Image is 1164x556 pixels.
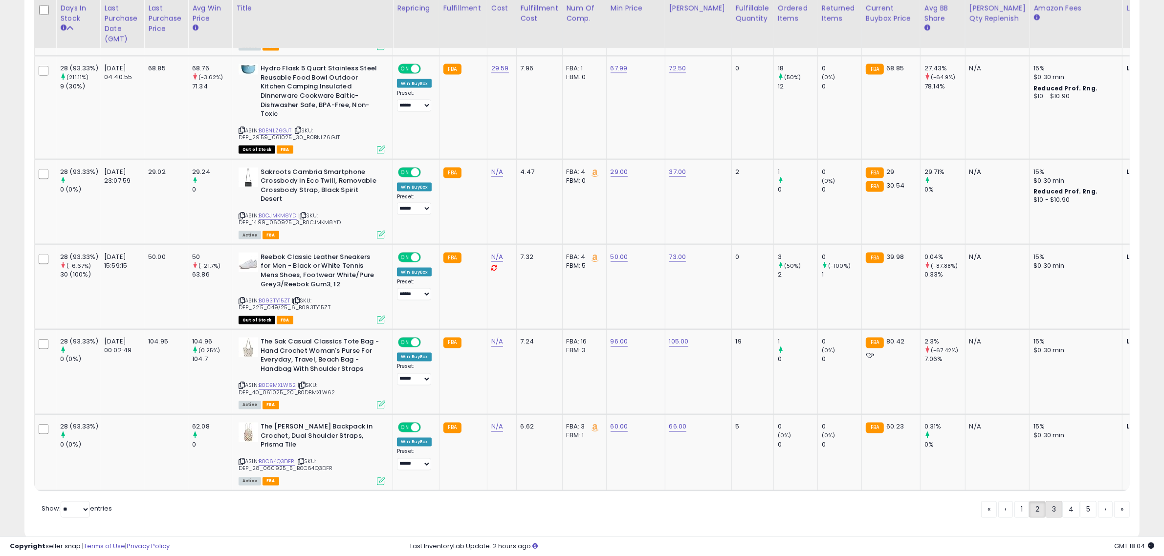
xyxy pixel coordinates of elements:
[239,338,385,408] div: ASIN:
[419,168,435,176] span: OFF
[778,168,817,176] div: 1
[397,268,432,277] div: Win BuyBox
[1033,261,1115,270] div: $0.30 min
[10,541,45,551] strong: Copyright
[1033,187,1098,195] b: Reduced Prof. Rng.
[192,185,232,194] div: 0
[924,185,965,194] div: 0%
[239,401,261,409] span: All listings currently available for purchase on Amazon
[239,338,258,357] img: 41k-5D-YmkL._SL40_.jpg
[239,382,335,396] span: | SKU: DEP_40_061025_20_B0DBMXLW62
[60,24,66,33] small: Days In Stock.
[491,422,503,432] a: N/A
[192,355,232,364] div: 104.7
[778,423,817,431] div: 0
[924,64,965,73] div: 27.43%
[969,168,1022,176] div: N/A
[491,64,509,73] a: 29.59
[822,338,861,346] div: 0
[261,64,379,121] b: Hydro Flask 5 Quart Stainless Steel Reusable Food Bowl Outdoor Kitchen Camping Insulated Dinnerwa...
[399,253,411,261] span: ON
[259,382,296,390] a: B0DBMXLW62
[10,542,170,551] div: seller snap | |
[822,177,835,185] small: (0%)
[419,424,435,432] span: OFF
[84,541,125,551] a: Terms of Use
[1033,14,1039,22] small: Amazon Fees.
[60,338,100,346] div: 28 (93.33%)
[1005,505,1007,514] span: ‹
[399,65,411,73] span: ON
[866,338,884,348] small: FBA
[198,262,220,270] small: (-21.7%)
[822,185,861,194] div: 0
[969,423,1022,431] div: N/A
[924,24,930,33] small: Avg BB Share.
[397,193,432,215] div: Preset:
[1029,501,1046,518] a: 2
[192,168,232,176] div: 29.24
[736,253,766,261] div: 0
[1033,92,1115,101] div: $10 - $10.90
[263,231,279,239] span: FBA
[192,423,232,431] div: 62.08
[419,253,435,261] span: OFF
[567,338,599,346] div: FBA: 16
[521,168,555,176] div: 4.47
[969,338,1022,346] div: N/A
[277,316,293,324] span: FBA
[263,401,279,409] span: FBA
[399,424,411,432] span: ON
[1014,501,1029,518] a: 1
[1033,168,1115,176] div: 15%
[886,64,904,73] span: 68.85
[924,82,965,91] div: 78.14%
[669,3,727,14] div: [PERSON_NAME]
[778,185,817,194] div: 0
[521,253,555,261] div: 7.32
[236,3,389,14] div: Title
[192,3,228,24] div: Avg Win Price
[924,338,965,346] div: 2.3%
[924,253,965,261] div: 0.04%
[567,346,599,355] div: FBM: 3
[567,168,599,176] div: FBA: 4
[148,64,180,73] div: 68.85
[148,338,180,346] div: 104.95
[778,253,817,261] div: 3
[822,270,861,279] div: 1
[969,3,1026,24] div: [PERSON_NAME] Qty Replenish
[1046,501,1062,518] a: 3
[60,423,100,431] div: 28 (93.33%)
[567,423,599,431] div: FBA: 3
[822,168,861,176] div: 0
[399,339,411,347] span: ON
[261,168,379,206] b: Sakroots Cambria Smartphone Crossbody in Eco Twill, Removable Crossbody Strap, Black Spirit Desert
[148,3,184,34] div: Last Purchase Price
[239,168,385,238] div: ASIN:
[443,423,461,433] small: FBA
[239,477,261,486] span: All listings currently available for purchase on Amazon
[866,168,884,178] small: FBA
[443,64,461,75] small: FBA
[397,449,432,470] div: Preset:
[60,270,100,279] div: 30 (100%)
[397,364,432,385] div: Preset:
[259,297,290,305] a: B093TY15ZT
[66,262,91,270] small: (-6.67%)
[1033,253,1115,261] div: 15%
[822,441,861,449] div: 0
[399,168,411,176] span: ON
[521,423,555,431] div: 6.62
[491,252,503,262] a: N/A
[60,441,100,449] div: 0 (0%)
[397,183,432,192] div: Win BuyBox
[1033,64,1115,73] div: 15%
[60,355,100,364] div: 0 (0%)
[104,253,136,270] div: [DATE] 15:59:15
[778,432,791,440] small: (0%)
[784,73,801,81] small: (50%)
[419,339,435,347] span: OFF
[60,3,96,24] div: Days In Stock
[611,64,628,73] a: 67.99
